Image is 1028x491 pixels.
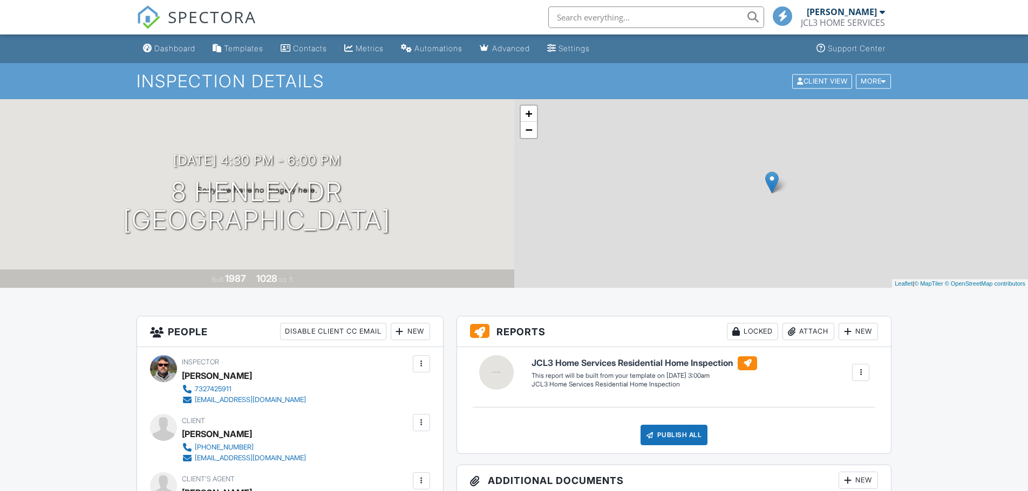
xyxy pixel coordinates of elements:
[914,280,943,287] a: © MapTiler
[492,44,530,53] div: Advanced
[641,425,708,445] div: Publish All
[279,275,294,283] span: sq. ft.
[945,280,1025,287] a: © OpenStreetMap contributors
[182,426,252,442] div: [PERSON_NAME]
[895,280,913,287] a: Leaflet
[839,323,878,340] div: New
[839,472,878,489] div: New
[892,279,1028,288] div: |
[173,153,341,168] h3: [DATE] 4:30 pm - 6:00 pm
[182,384,306,395] a: 7327425911
[182,475,235,483] span: Client's Agent
[548,6,764,28] input: Search everything...
[475,39,534,59] a: Advanced
[182,358,219,366] span: Inspector
[414,44,462,53] div: Automations
[182,442,306,453] a: [PHONE_NUMBER]
[212,275,223,283] span: Built
[782,323,834,340] div: Attach
[293,44,327,53] div: Contacts
[195,385,232,393] div: 7327425911
[801,17,885,28] div: JCL3 HOME SERVICES
[137,72,892,91] h1: Inspection Details
[532,380,757,389] div: JCL3 Home Services Residential Home Inspection
[559,44,590,53] div: Settings
[791,77,855,85] a: Client View
[340,39,388,59] a: Metrics
[391,323,430,340] div: New
[256,273,277,284] div: 1028
[154,44,195,53] div: Dashboard
[532,371,757,380] div: This report will be built from your template on [DATE] 3:00am
[195,396,306,404] div: [EMAIL_ADDRESS][DOMAIN_NAME]
[807,6,877,17] div: [PERSON_NAME]
[457,316,891,347] h3: Reports
[521,106,537,122] a: Zoom in
[224,44,263,53] div: Templates
[123,178,391,235] h1: 8 Henley Dr [GEOGRAPHIC_DATA]
[195,454,306,462] div: [EMAIL_ADDRESS][DOMAIN_NAME]
[276,39,331,59] a: Contacts
[356,44,384,53] div: Metrics
[521,122,537,138] a: Zoom out
[543,39,594,59] a: Settings
[532,356,757,370] h6: JCL3 Home Services Residential Home Inspection
[182,395,306,405] a: [EMAIL_ADDRESS][DOMAIN_NAME]
[182,453,306,464] a: [EMAIL_ADDRESS][DOMAIN_NAME]
[168,5,256,28] span: SPECTORA
[182,417,205,425] span: Client
[139,39,200,59] a: Dashboard
[792,74,852,88] div: Client View
[195,443,254,452] div: [PHONE_NUMBER]
[137,5,160,29] img: The Best Home Inspection Software - Spectora
[208,39,268,59] a: Templates
[727,323,778,340] div: Locked
[280,323,386,340] div: Disable Client CC Email
[812,39,890,59] a: Support Center
[828,44,886,53] div: Support Center
[225,273,246,284] div: 1987
[397,39,467,59] a: Automations (Basic)
[137,15,256,37] a: SPECTORA
[137,316,443,347] h3: People
[856,74,891,88] div: More
[182,368,252,384] div: [PERSON_NAME]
